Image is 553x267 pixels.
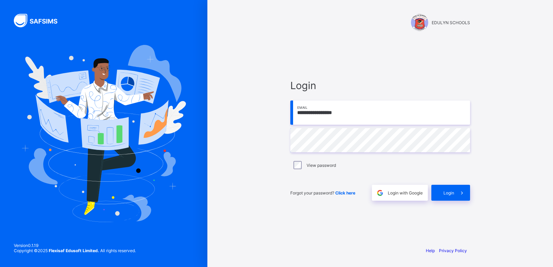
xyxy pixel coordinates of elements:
[335,190,355,196] a: Click here
[14,14,66,27] img: SAFSIMS Logo
[14,248,136,253] span: Copyright © 2025 All rights reserved.
[290,190,355,196] span: Forgot your password?
[426,248,435,253] a: Help
[432,20,470,25] span: EDULYN SCHOOLS
[376,189,384,197] img: google.396cfc9801f0270233282035f929180a.svg
[439,248,467,253] a: Privacy Policy
[290,79,470,92] span: Login
[443,190,454,196] span: Login
[21,45,186,222] img: Hero Image
[49,248,99,253] strong: Flexisaf Edusoft Limited.
[307,163,336,168] label: View password
[388,190,423,196] span: Login with Google
[14,243,136,248] span: Version 0.1.19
